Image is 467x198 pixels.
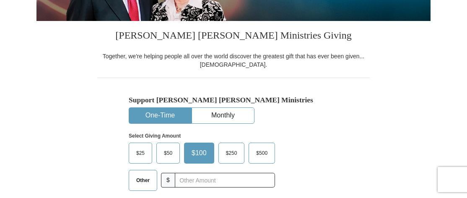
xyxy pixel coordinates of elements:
span: $ [161,173,175,188]
span: $500 [252,147,272,159]
span: $50 [160,147,176,159]
button: Monthly [192,108,254,123]
strong: Select Giving Amount [129,133,181,139]
button: One-Time [129,108,191,123]
h5: Support [PERSON_NAME] [PERSON_NAME] Ministries [129,96,338,104]
span: $25 [132,147,149,159]
span: $250 [222,147,241,159]
span: $100 [187,147,211,159]
div: Together, we're helping people all over the world discover the greatest gift that has ever been g... [97,52,370,69]
input: Other Amount [175,173,275,188]
span: Other [132,174,154,187]
h3: [PERSON_NAME] [PERSON_NAME] Ministries Giving [97,21,370,52]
